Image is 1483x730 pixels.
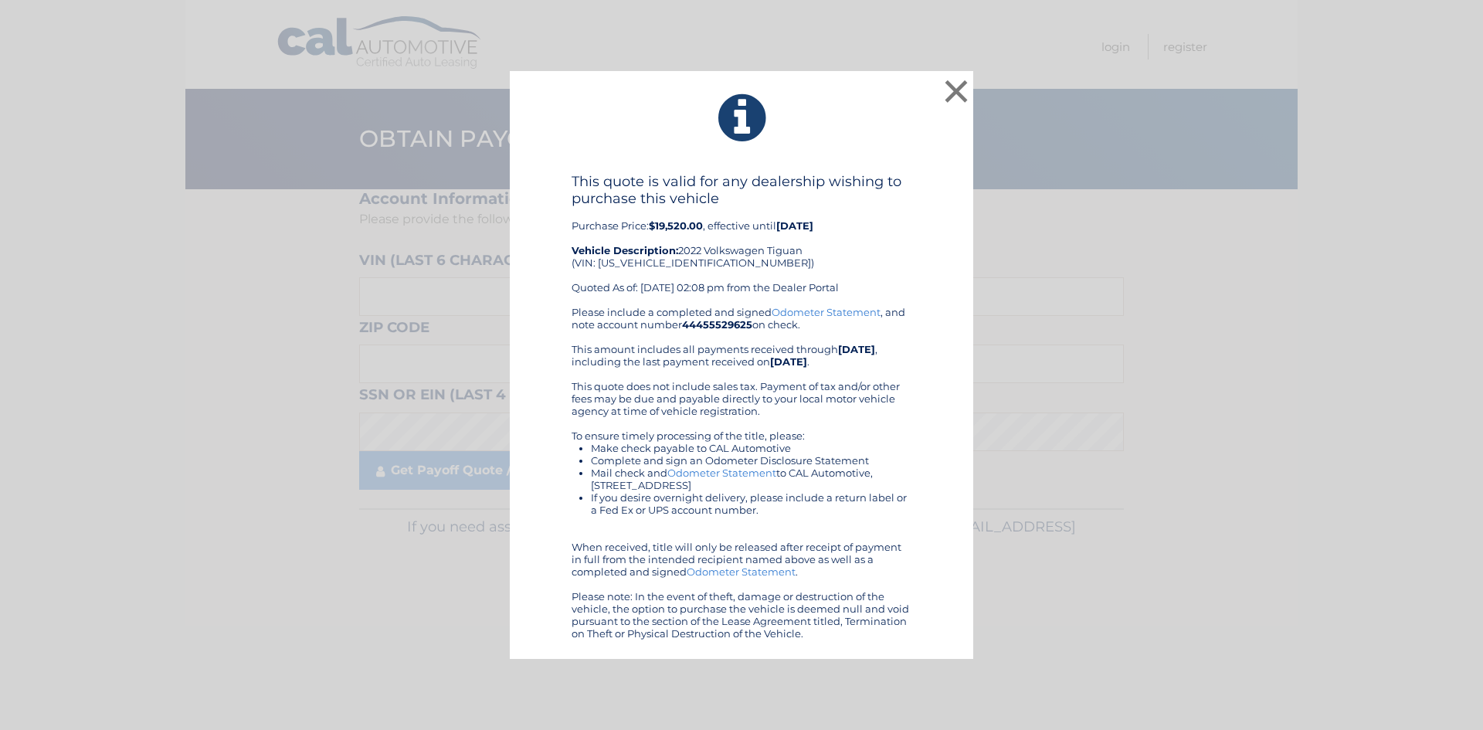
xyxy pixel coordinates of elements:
[591,454,911,467] li: Complete and sign an Odometer Disclosure Statement
[687,565,796,578] a: Odometer Statement
[572,173,911,306] div: Purchase Price: , effective until 2022 Volkswagen Tiguan (VIN: [US_VEHICLE_IDENTIFICATION_NUMBER]...
[591,491,911,516] li: If you desire overnight delivery, please include a return label or a Fed Ex or UPS account number.
[770,355,807,368] b: [DATE]
[572,244,678,256] strong: Vehicle Description:
[649,219,703,232] b: $19,520.00
[572,306,911,640] div: Please include a completed and signed , and note account number on check. This amount includes al...
[591,467,911,491] li: Mail check and to CAL Automotive, [STREET_ADDRESS]
[776,219,813,232] b: [DATE]
[572,173,911,207] h4: This quote is valid for any dealership wishing to purchase this vehicle
[682,318,752,331] b: 44455529625
[772,306,881,318] a: Odometer Statement
[838,343,875,355] b: [DATE]
[591,442,911,454] li: Make check payable to CAL Automotive
[941,76,972,107] button: ×
[667,467,776,479] a: Odometer Statement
